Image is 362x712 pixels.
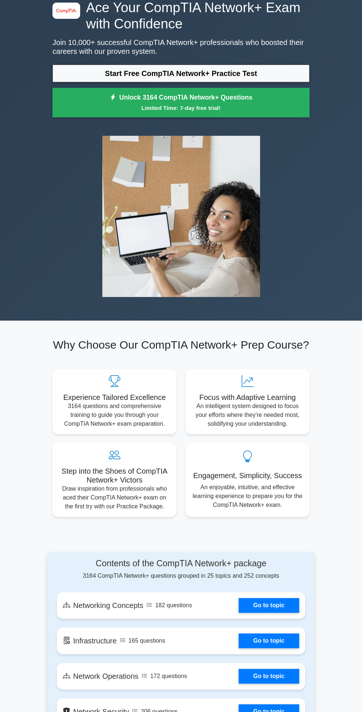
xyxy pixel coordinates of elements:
[239,633,299,648] a: Go to topic
[58,393,171,402] h5: Experience Tailored Excellence
[58,484,171,511] p: Draw inspiration from professionals who aced their CompTIA Network+ exam on the first try with ou...
[191,402,304,428] p: An intelligent system designed to focus your efforts where they're needed most, solidifying your ...
[52,38,310,56] p: Join 10,000+ successful CompTIA Network+ professionals who boosted their careers with our proven ...
[52,88,310,117] a: Unlock 3164 CompTIA Network+ QuestionsLimited Time: 7-day free trial!
[239,598,299,613] a: Go to topic
[191,471,304,480] h5: Engagement, Simplicity, Success
[191,393,304,402] h5: Focus with Adaptive Learning
[52,65,310,82] a: Start Free CompTIA Network+ Practice Test
[58,467,171,484] h5: Step into the Shoes of CompTIA Network+ Victors
[52,338,310,352] h2: Why Choose Our CompTIA Network+ Prep Course?
[58,402,171,428] p: 3164 questions and comprehensive training to guide you through your CompTIA Network+ exam prepara...
[239,669,299,684] a: Go to topic
[57,558,305,568] h4: Contents of the CompTIA Network+ package
[191,483,304,509] p: An enjoyable, intuitive, and effective learning experience to prepare you for the CompTIA Network...
[57,558,305,580] div: 3164 CompTIA Network+ questions grouped in 25 topics and 252 concepts
[62,104,300,112] small: Limited Time: 7-day free trial!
